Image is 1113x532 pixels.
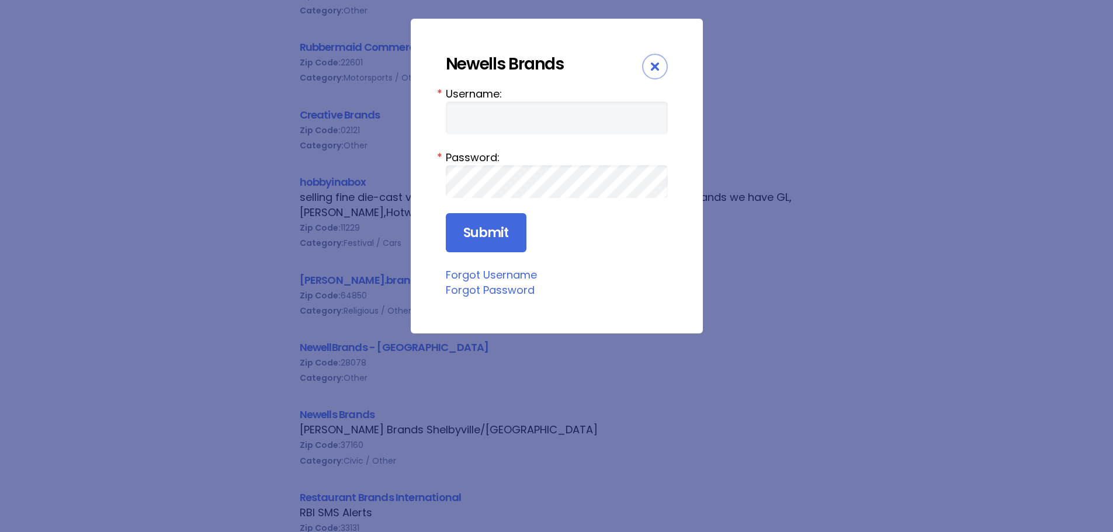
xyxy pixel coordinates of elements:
a: Forgot Password [446,283,535,297]
div: Close [642,54,668,79]
input: Submit [446,213,526,253]
label: Password: [446,149,668,165]
a: Forgot Username [446,267,537,282]
label: Username: [446,86,668,102]
div: Newells Brands [446,54,642,74]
